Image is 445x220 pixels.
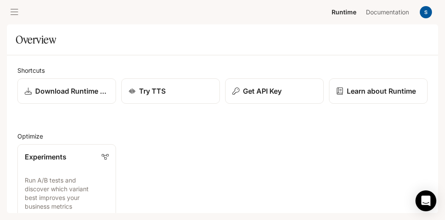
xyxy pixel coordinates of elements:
span: Documentation [366,7,409,18]
p: Get API Key [243,86,282,96]
a: ExperimentsRun A/B tests and discover which variant best improves your business metrics [17,144,116,218]
button: Get API Key [225,78,324,104]
p: Experiments [25,152,66,162]
a: Documentation [361,3,414,21]
img: User avatar [420,6,432,18]
a: Download Runtime SDK [17,78,116,104]
p: Try TTS [139,86,166,96]
a: Try TTS [121,78,220,104]
h2: Shortcuts [17,66,428,75]
p: Download Runtime SDK [35,86,109,96]
a: Runtime [328,3,360,21]
span: Runtime [332,7,356,18]
h1: Overview [16,31,56,48]
button: User avatar [417,3,435,21]
a: Learn about Runtime [329,78,428,104]
div: Open Intercom Messenger [415,190,436,211]
h2: Optimize [17,132,428,141]
p: Learn about Runtime [347,86,416,96]
p: Run A/B tests and discover which variant best improves your business metrics [25,176,109,211]
button: open drawer [7,4,22,20]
